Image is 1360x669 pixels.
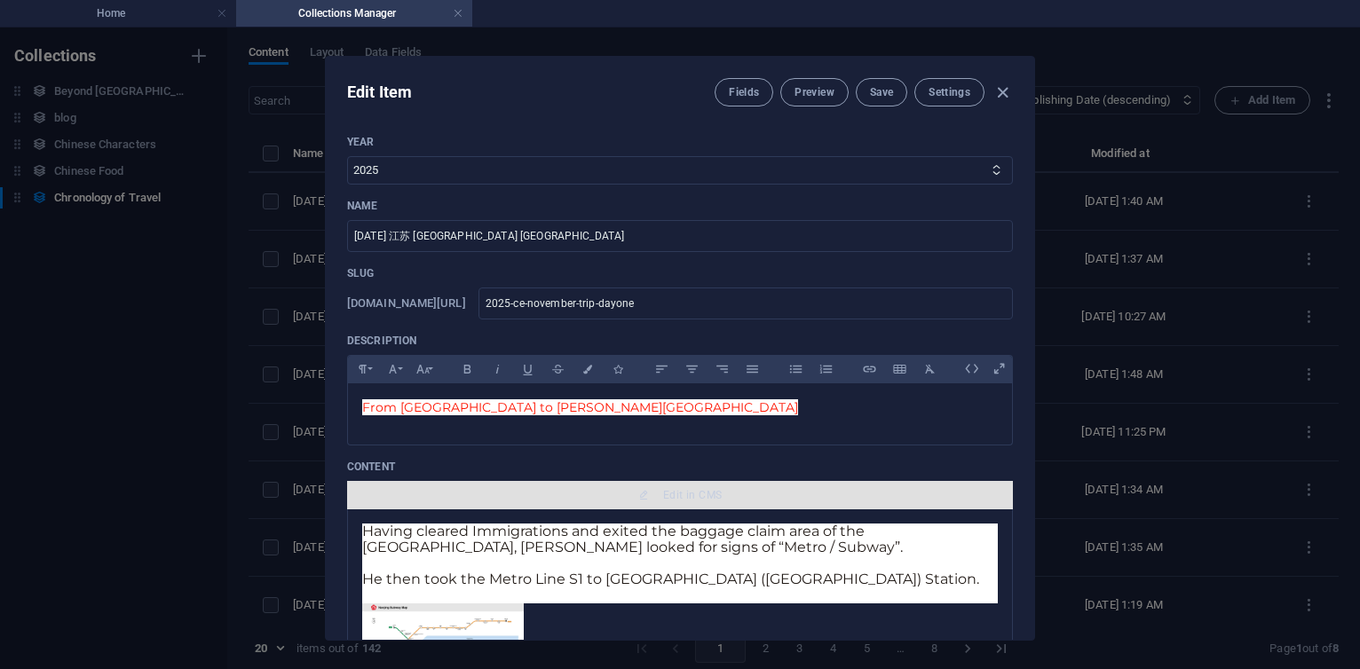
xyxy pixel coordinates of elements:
button: Unordered List [781,358,810,381]
button: Align Right [708,358,736,381]
i: Open as overlay [985,355,1013,382]
p: Description [347,334,1013,348]
span: Edit in CMS [663,488,722,502]
span: From [GEOGRAPHIC_DATA] to [PERSON_NAME][GEOGRAPHIC_DATA] [362,399,798,415]
p: Content [347,460,1013,474]
span: Settings [929,85,970,99]
h4: Collections Manager [236,4,472,23]
span: Preview [795,85,834,99]
i: Edit HTML [958,355,985,382]
p: Having cleared Immigrations and exited the baggage claim area of the [GEOGRAPHIC_DATA], [PERSON_N... [362,523,998,555]
button: Save [856,78,907,106]
button: Settings [914,78,984,106]
button: Fields [715,78,773,106]
button: Font Family [378,358,407,381]
p: Slug [347,266,1013,280]
button: Align Justify [738,358,766,381]
button: Preview [780,78,848,106]
p: Name [347,199,1013,213]
h2: Edit Item [347,82,412,103]
button: Ordered List [811,358,840,381]
span: Fields [729,85,759,99]
button: Icons [604,358,632,381]
button: Bold (Ctrl+B) [453,358,481,381]
p: He then took the Metro Line S1 to [GEOGRAPHIC_DATA] ([GEOGRAPHIC_DATA]) Station. [362,571,998,587]
button: Insert Table [885,358,913,381]
button: Edit in CMS [347,481,1013,509]
p: Year [347,135,1013,149]
button: Strikethrough [543,358,572,381]
button: Insert Link [855,358,883,381]
button: Paragraph Format [348,358,376,381]
span: Save [870,85,893,99]
button: Underline (Ctrl+U) [513,358,542,381]
button: Align Center [677,358,706,381]
button: Italic (Ctrl+I) [483,358,511,381]
button: Clear Formatting [915,358,944,381]
button: Font Size [408,358,437,381]
button: Align Left [647,358,676,381]
button: Colors [573,358,602,381]
h6: Slug is the URL under which this item can be found, so it must be unique. [347,293,466,314]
